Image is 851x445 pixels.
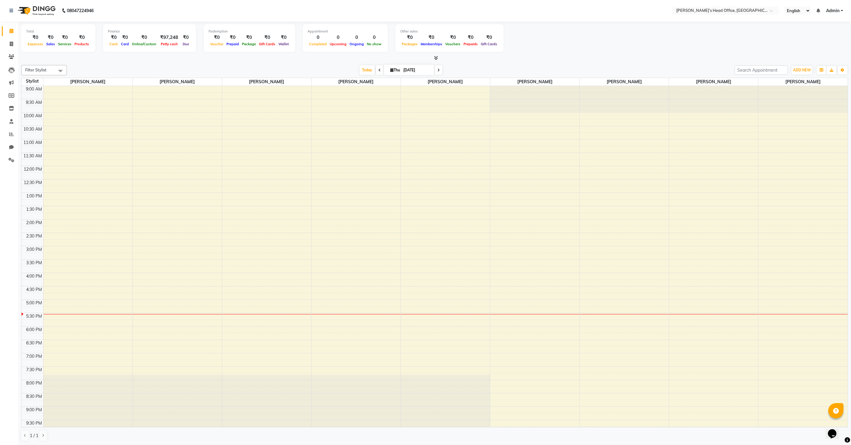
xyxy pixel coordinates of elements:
span: Card [119,42,130,46]
span: Gift Cards [479,42,499,46]
div: ₹0 [57,34,73,41]
span: [PERSON_NAME] [312,78,401,86]
span: [PERSON_NAME] [401,78,490,86]
div: ₹0 [400,34,419,41]
div: ₹0 [462,34,479,41]
div: ₹0 [257,34,277,41]
div: Redemption [208,29,290,34]
div: 9:30 AM [25,99,43,106]
span: Package [240,42,257,46]
div: 8:00 PM [25,380,43,386]
div: 7:00 PM [25,353,43,360]
div: ₹0 [130,34,158,41]
span: Filter Stylist [25,67,47,72]
div: Finance [108,29,191,34]
span: Services [57,42,73,46]
input: Search Appointment [735,65,788,75]
div: ₹0 [181,34,191,41]
div: 9:30 PM [25,420,43,426]
div: 9:00 AM [25,86,43,92]
span: ADD NEW [793,68,811,72]
b: 08047224946 [67,2,94,19]
span: [PERSON_NAME] [43,78,133,86]
iframe: chat widget [825,421,845,439]
span: Completed [308,42,328,46]
div: ₹0 [240,34,257,41]
div: 10:00 AM [22,113,43,119]
span: Due [181,42,191,46]
span: Ongoing [348,42,365,46]
span: No show [365,42,383,46]
div: 4:00 PM [25,273,43,279]
div: 9:00 PM [25,407,43,413]
div: 6:30 PM [25,340,43,346]
div: 1:00 PM [25,193,43,199]
button: ADD NEW [791,66,812,74]
div: Total [26,29,91,34]
span: [PERSON_NAME] [580,78,669,86]
div: ₹0 [119,34,130,41]
span: Voucher [208,42,225,46]
div: Other sales [400,29,499,34]
div: Appointment [308,29,383,34]
span: Packages [400,42,419,46]
span: [PERSON_NAME] [669,78,758,86]
div: 5:30 PM [25,313,43,320]
span: Gift Cards [257,42,277,46]
div: ₹0 [225,34,240,41]
div: ₹0 [73,34,91,41]
div: 12:00 PM [22,166,43,173]
div: 4:30 PM [25,286,43,293]
span: Wallet [277,42,290,46]
span: Memberships [419,42,444,46]
div: 11:00 AM [22,139,43,146]
div: 8:30 PM [25,393,43,400]
div: 10:30 AM [22,126,43,132]
div: 12:30 PM [22,180,43,186]
div: ₹0 [479,34,499,41]
span: Expenses [26,42,45,46]
span: [PERSON_NAME] [758,78,848,86]
div: ₹0 [444,34,462,41]
div: 3:30 PM [25,260,43,266]
div: 3:00 PM [25,246,43,253]
div: 1:30 PM [25,206,43,213]
div: 6:00 PM [25,327,43,333]
span: [PERSON_NAME] [222,78,311,86]
div: ₹0 [45,34,57,41]
span: Admin [826,8,839,14]
div: ₹0 [208,34,225,41]
div: Stylist [22,78,43,84]
img: logo [16,2,57,19]
span: Thu [389,68,401,72]
div: ₹0 [26,34,45,41]
div: ₹0 [419,34,444,41]
span: [PERSON_NAME] [133,78,222,86]
div: ₹0 [277,34,290,41]
input: 2025-09-04 [401,66,432,75]
div: 0 [308,34,328,41]
span: Sales [45,42,57,46]
div: 0 [348,34,365,41]
span: 1 / 1 [30,433,38,439]
div: 11:30 AM [22,153,43,159]
span: Prepaid [225,42,240,46]
div: 5:00 PM [25,300,43,306]
span: Upcoming [328,42,348,46]
span: Online/Custom [130,42,158,46]
div: 2:30 PM [25,233,43,239]
div: ₹0 [108,34,119,41]
span: Cash [108,42,119,46]
span: Petty cash [159,42,179,46]
span: [PERSON_NAME] [490,78,579,86]
div: 7:30 PM [25,367,43,373]
span: Prepaids [462,42,479,46]
div: 0 [365,34,383,41]
div: 0 [328,34,348,41]
div: 2:00 PM [25,220,43,226]
span: Vouchers [444,42,462,46]
span: Products [73,42,91,46]
div: ₹97,248 [158,34,181,41]
span: Today [360,65,375,75]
